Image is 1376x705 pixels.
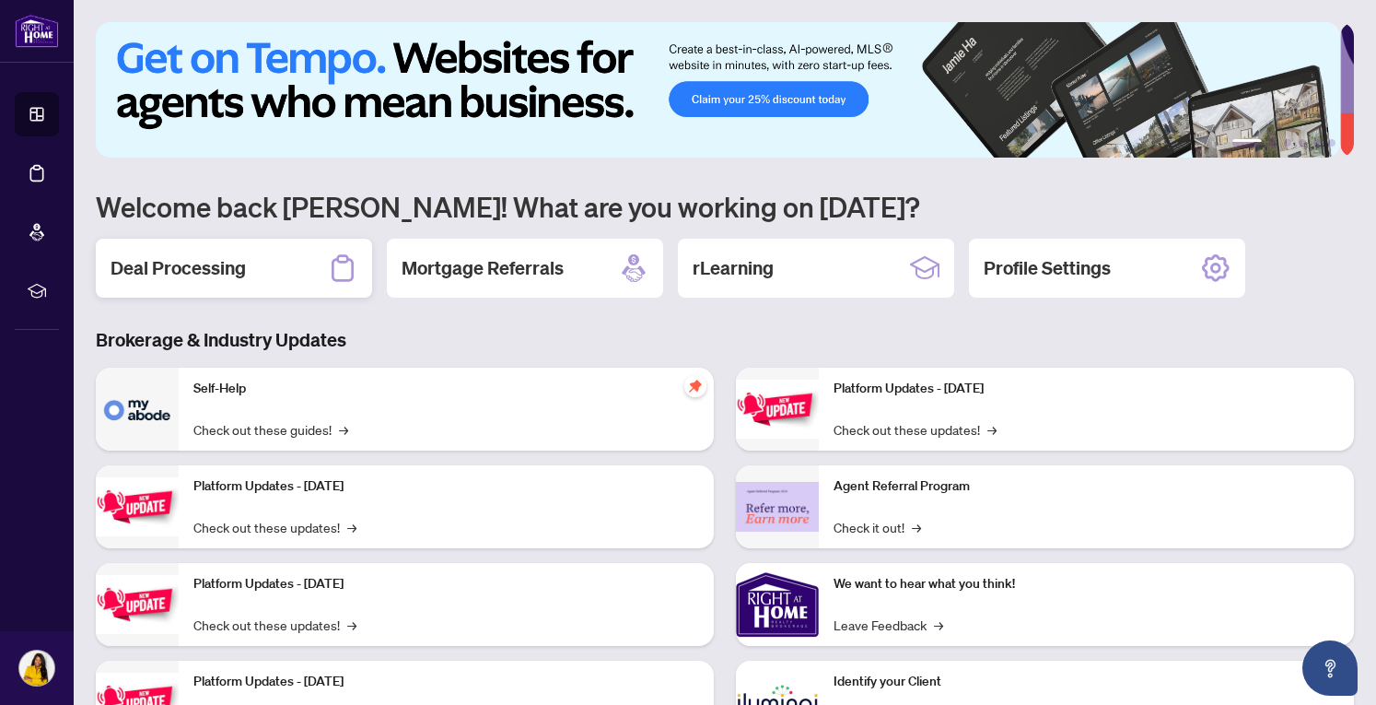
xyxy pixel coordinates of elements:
[1328,139,1335,147] button: 6
[193,476,699,497] p: Platform Updates - [DATE]
[193,672,699,692] p: Platform Updates - [DATE]
[834,672,1339,692] p: Identify your Client
[934,615,943,635] span: →
[693,255,774,281] h2: rLearning
[402,255,564,281] h2: Mortgage Referrals
[347,517,356,537] span: →
[987,419,997,440] span: →
[1313,139,1321,147] button: 5
[834,419,997,440] a: Check out these updates!→
[96,189,1354,224] h1: Welcome back [PERSON_NAME]! What are you working on [DATE]?
[834,615,943,635] a: Leave Feedback→
[96,368,179,451] img: Self-Help
[96,327,1354,353] h3: Brokerage & Industry Updates
[736,380,819,438] img: Platform Updates - June 23, 2025
[912,517,921,537] span: →
[15,14,59,48] img: logo
[339,419,348,440] span: →
[111,255,246,281] h2: Deal Processing
[96,477,179,535] img: Platform Updates - September 16, 2025
[834,379,1339,399] p: Platform Updates - [DATE]
[984,255,1111,281] h2: Profile Settings
[834,517,921,537] a: Check it out!→
[1284,139,1291,147] button: 3
[193,517,356,537] a: Check out these updates!→
[193,419,348,440] a: Check out these guides!→
[834,574,1339,594] p: We want to hear what you think!
[96,22,1340,158] img: Slide 0
[193,574,699,594] p: Platform Updates - [DATE]
[834,476,1339,497] p: Agent Referral Program
[736,482,819,533] img: Agent Referral Program
[193,379,699,399] p: Self-Help
[19,651,54,686] img: Profile Icon
[736,563,819,646] img: We want to hear what you think!
[1232,139,1262,147] button: 1
[1302,640,1358,696] button: Open asap
[1269,139,1277,147] button: 2
[1299,139,1306,147] button: 4
[96,575,179,633] img: Platform Updates - July 21, 2025
[193,615,356,635] a: Check out these updates!→
[684,375,706,397] span: pushpin
[347,615,356,635] span: →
